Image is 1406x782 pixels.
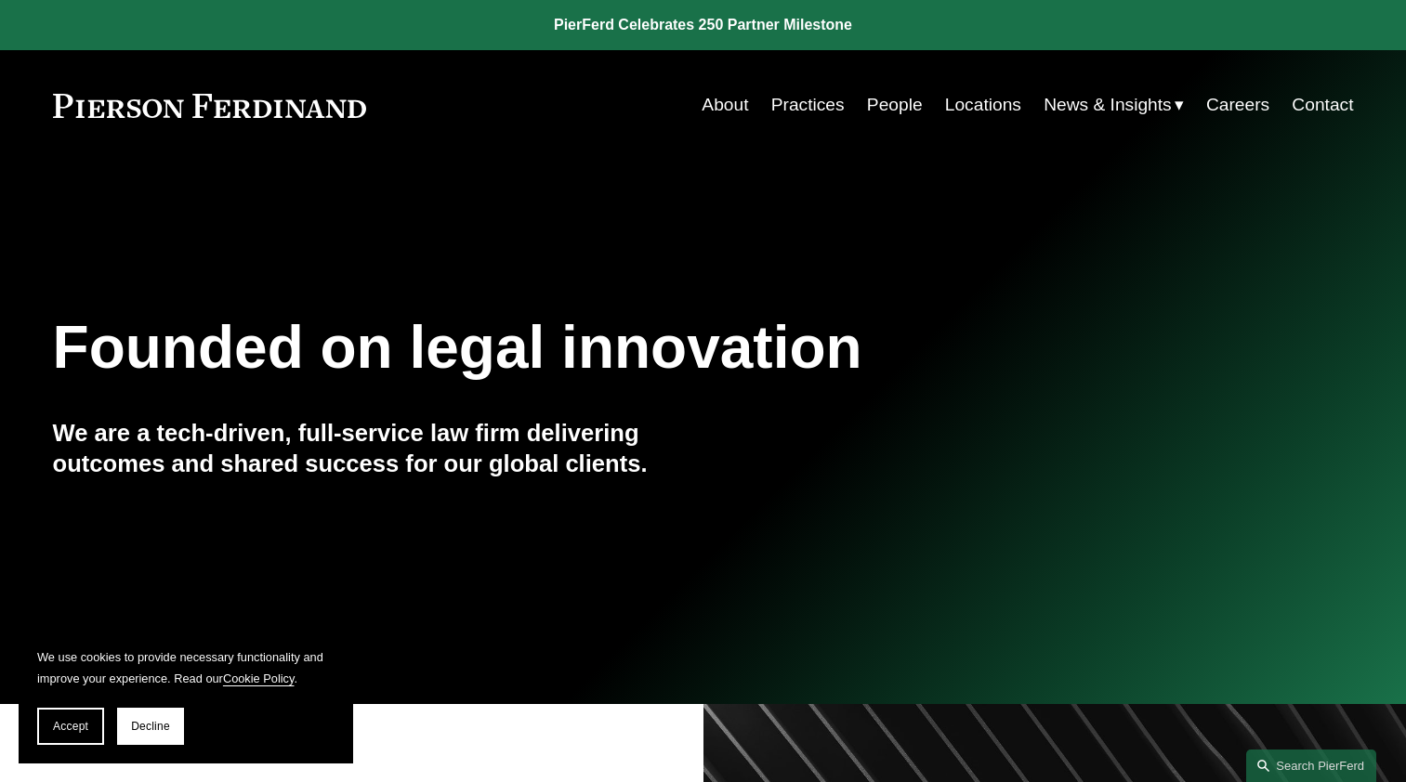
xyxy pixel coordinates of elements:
[37,708,104,745] button: Accept
[1044,87,1184,123] a: folder dropdown
[1292,87,1353,123] a: Contact
[131,720,170,733] span: Decline
[37,646,335,689] p: We use cookies to provide necessary functionality and improve your experience. Read our .
[53,720,88,733] span: Accept
[1246,749,1376,782] a: Search this site
[223,671,295,685] a: Cookie Policy
[771,87,845,123] a: Practices
[702,87,748,123] a: About
[19,628,353,763] section: Cookie banner
[867,87,923,123] a: People
[1044,89,1172,122] span: News & Insights
[1206,87,1269,123] a: Careers
[117,708,184,745] button: Decline
[945,87,1021,123] a: Locations
[53,418,703,478] h4: We are a tech-driven, full-service law firm delivering outcomes and shared success for our global...
[53,314,1137,382] h1: Founded on legal innovation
